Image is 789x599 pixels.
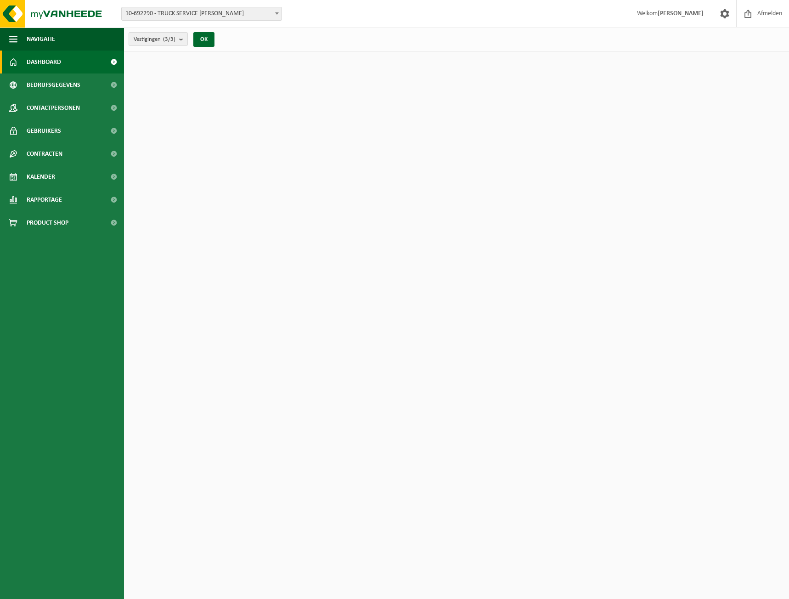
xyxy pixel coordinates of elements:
[27,188,62,211] span: Rapportage
[122,7,282,20] span: 10-692290 - TRUCK SERVICE SEBASTIAN - MELEN - MELEN
[27,73,80,96] span: Bedrijfsgegevens
[163,36,175,42] count: (3/3)
[134,33,175,46] span: Vestigingen
[27,51,61,73] span: Dashboard
[658,10,704,17] strong: [PERSON_NAME]
[27,165,55,188] span: Kalender
[193,32,214,47] button: OK
[27,28,55,51] span: Navigatie
[27,119,61,142] span: Gebruikers
[27,96,80,119] span: Contactpersonen
[27,211,68,234] span: Product Shop
[129,32,188,46] button: Vestigingen(3/3)
[121,7,282,21] span: 10-692290 - TRUCK SERVICE SEBASTIAN - MELEN - MELEN
[27,142,62,165] span: Contracten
